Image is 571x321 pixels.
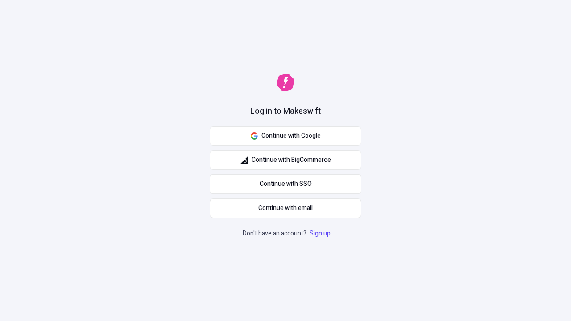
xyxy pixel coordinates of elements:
a: Continue with SSO [210,174,361,194]
button: Continue with Google [210,126,361,146]
button: Continue with email [210,198,361,218]
span: Continue with email [258,203,313,213]
span: Continue with Google [261,131,321,141]
a: Sign up [308,229,332,238]
span: Continue with BigCommerce [252,155,331,165]
p: Don't have an account? [243,229,332,239]
h1: Log in to Makeswift [250,106,321,117]
button: Continue with BigCommerce [210,150,361,170]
